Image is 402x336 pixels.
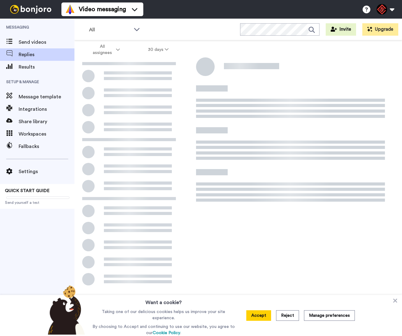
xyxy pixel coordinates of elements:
span: QUICK START GUIDE [5,189,50,193]
span: Send yourself a test [5,200,69,205]
span: Fallbacks [19,143,74,150]
button: Reject [276,310,299,321]
p: By choosing to Accept and continuing to use our website, you agree to our . [91,324,236,336]
button: 30 days [134,44,183,55]
h3: Want a cookie? [145,295,182,306]
span: Workspaces [19,130,74,138]
img: bear-with-cookie.png [42,285,88,335]
button: Accept [246,310,271,321]
span: Replies [19,51,74,58]
a: Cookie Policy [153,331,180,335]
button: All assignees [76,41,134,58]
img: vm-color.svg [65,4,75,14]
button: Invite [326,23,356,36]
span: Send videos [19,38,74,46]
span: All assignees [90,43,115,56]
span: Settings [19,168,74,175]
p: Taking one of our delicious cookies helps us improve your site experience. [91,309,236,321]
span: Integrations [19,105,74,113]
img: bj-logo-header-white.svg [7,5,54,14]
span: Message template [19,93,74,101]
button: Upgrade [362,23,398,36]
span: Share library [19,118,74,125]
span: Results [19,63,74,71]
button: Manage preferences [304,310,355,321]
span: Video messaging [79,5,126,14]
span: All [89,26,131,34]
